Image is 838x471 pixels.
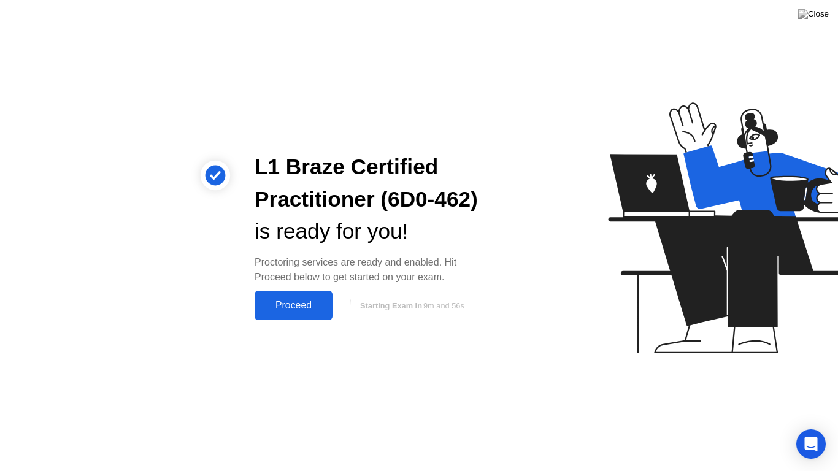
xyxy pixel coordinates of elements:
div: Proctoring services are ready and enabled. Hit Proceed below to get started on your exam. [255,255,483,285]
img: Close [798,9,829,19]
button: Starting Exam in9m and 56s [339,294,483,317]
span: 9m and 56s [423,301,464,310]
div: L1 Braze Certified Practitioner (6D0-462) [255,151,483,216]
div: is ready for you! [255,215,483,248]
div: Proceed [258,300,329,311]
div: Open Intercom Messenger [796,429,826,459]
button: Proceed [255,291,333,320]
